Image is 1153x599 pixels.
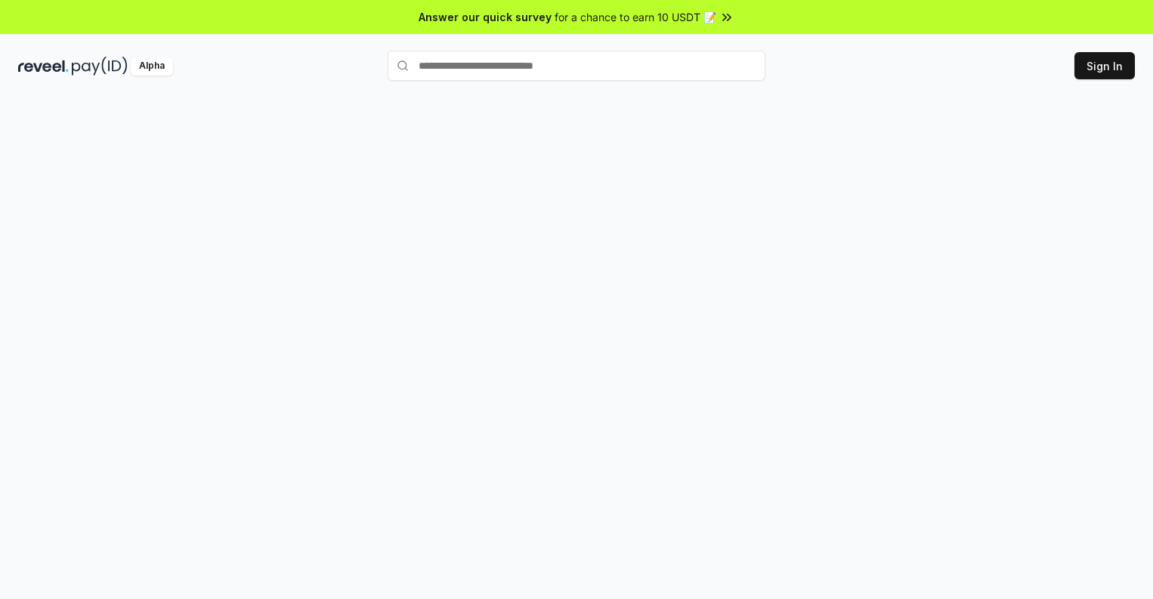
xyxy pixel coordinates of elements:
[72,57,128,76] img: pay_id
[1074,52,1135,79] button: Sign In
[419,9,552,25] span: Answer our quick survey
[555,9,716,25] span: for a chance to earn 10 USDT 📝
[131,57,173,76] div: Alpha
[18,57,69,76] img: reveel_dark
